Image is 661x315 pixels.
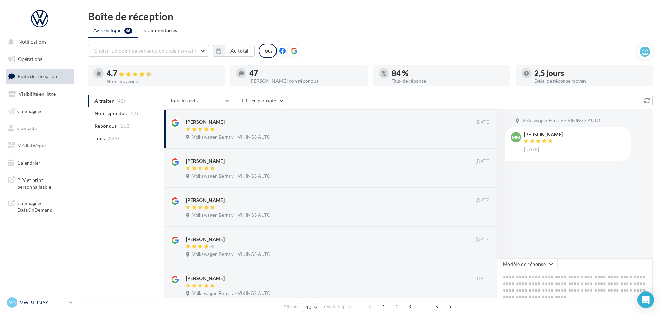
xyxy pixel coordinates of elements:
a: PLV et print personnalisable [4,173,75,193]
span: résultats/page [324,304,353,310]
a: Campagnes [4,104,75,119]
button: Au total [225,45,255,57]
span: [DATE] [476,197,491,204]
span: Choisir un point de vente ou un code magasin [94,48,196,54]
a: Opérations [4,52,75,66]
div: [PERSON_NAME] [186,236,225,243]
button: Tous les avis [164,95,233,106]
button: Modèle de réponse [497,258,557,270]
div: [PERSON_NAME] [524,132,563,137]
span: Campagnes [17,108,42,114]
span: Visibilité en ligne [19,91,56,97]
button: Au total [213,45,255,57]
span: Volkswagen Bernay - VIKINGS AUTO [192,251,270,258]
span: PLV et print personnalisable [17,175,71,190]
span: [DATE] [476,276,491,282]
span: Tous les avis [170,98,198,103]
span: [DATE] [476,237,491,243]
a: Calendrier [4,156,75,170]
span: Volkswagen Bernay - VIKINGS AUTO [192,134,270,140]
span: Volkswagen Bernay - VIKINGS AUTO [192,212,270,219]
span: 3 [404,301,415,312]
div: 84 % [392,70,505,77]
span: (47) [129,111,138,116]
span: 1 [378,301,389,312]
span: 10 [306,305,312,310]
button: Choisir un point de vente ou un code magasin [88,45,209,57]
div: [PERSON_NAME] [186,275,225,282]
a: Visibilité en ligne [4,87,75,101]
button: Notifications [4,35,73,49]
div: Note moyenne [107,79,219,84]
span: Calendrier [17,160,40,166]
span: Campagnes DataOnDemand [17,198,71,213]
span: Boîte de réception [18,73,57,79]
span: MM [511,134,520,141]
a: Campagnes DataOnDemand [4,196,75,216]
button: Filtrer par note [236,95,288,106]
span: Afficher [283,304,299,310]
a: VB VW BERNAY [6,296,74,309]
span: Volkswagen Bernay - VIKINGS AUTO [192,290,270,297]
div: Tous [259,44,277,58]
a: Médiathèque [4,138,75,153]
span: Médiathèque [17,142,46,148]
div: [PERSON_NAME] [186,119,225,126]
div: Open Intercom Messenger [637,291,654,308]
div: 2,5 jours [534,70,647,77]
div: [PERSON_NAME] [186,158,225,165]
div: 4.7 [107,70,219,77]
span: Contacts [17,125,37,131]
span: VB [9,299,16,306]
span: (299) [108,136,119,141]
a: Contacts [4,121,75,136]
span: [DATE] [476,158,491,165]
div: 47 [249,70,362,77]
span: Non répondus [94,110,127,117]
div: Délai de réponse moyen [534,78,647,83]
div: Boîte de réception [88,11,653,21]
p: VW BERNAY [20,299,66,306]
div: [PERSON_NAME] non répondus [249,78,362,83]
span: [DATE] [476,119,491,126]
div: [PERSON_NAME] [186,197,225,204]
span: (252) [119,123,131,129]
span: Répondus [94,122,117,129]
button: 10 [303,303,320,312]
span: Volkswagen Bernay - VIKINGS AUTO [522,118,600,124]
span: Notifications [18,39,46,45]
div: Taux de réponse [392,78,505,83]
span: ... [418,301,429,312]
span: Tous [94,135,105,142]
span: Commentaires [144,27,178,33]
span: 5 [431,301,442,312]
span: [DATE] [524,147,539,153]
span: 2 [392,301,403,312]
span: Opérations [18,56,42,62]
a: Boîte de réception [4,69,75,84]
span: Volkswagen Bernay - VIKINGS AUTO [192,173,270,179]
